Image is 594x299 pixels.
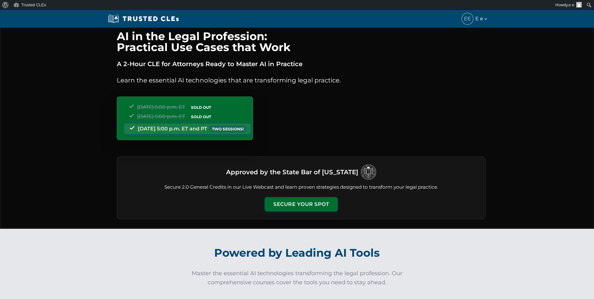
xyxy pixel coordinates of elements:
[137,104,185,110] span: [DATE] 5:00 p.m. ET
[226,166,358,178] h3: Approved by the State Bar of [US_STATE]
[265,197,338,212] button: Secure Your Spot
[124,242,471,264] h2: Powered by Leading AI Tools
[462,13,473,24] span: EE
[117,75,486,85] p: Learn the essential AI technologies that are transforming legal practice.
[188,269,407,287] p: Master the essential AI technologies transforming the legal profession. Our comprehensive courses...
[569,3,574,7] span: e e
[189,104,213,111] span: SOLD OUT
[361,164,376,180] img: Logo
[106,14,181,24] img: Trusted CLEs
[125,184,478,191] p: Secure 2.0 General Credits in our Live Webcast and learn proven strategies designed to transform ...
[117,59,486,69] p: A 2-Hour CLE for Attorneys Ready to Master AI in Practice
[189,113,213,120] span: SOLD OUT
[137,113,185,119] span: [DATE] 5:00 p.m. ET
[117,31,486,53] h1: AI in the Legal Profession: Practical Use Cases that Work
[475,15,488,23] span: E e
